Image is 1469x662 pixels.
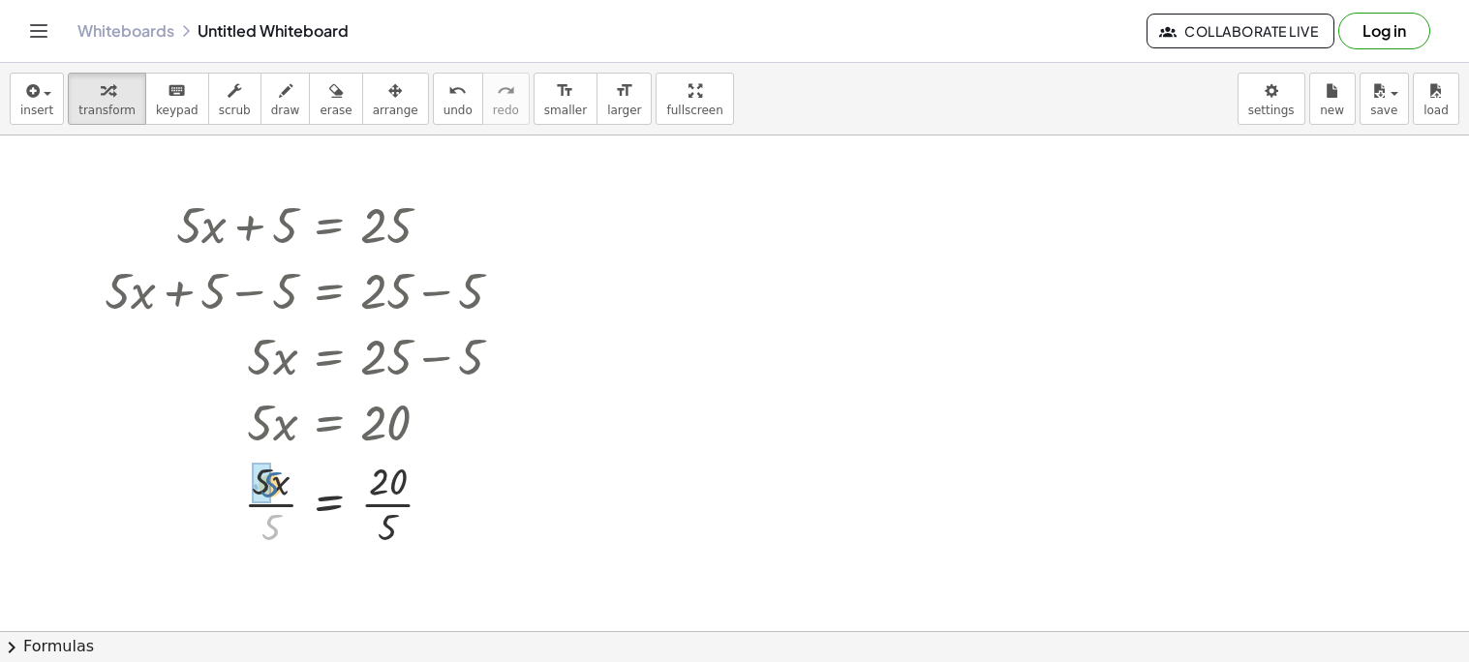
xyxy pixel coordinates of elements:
[320,104,352,117] span: erase
[556,79,574,103] i: format_size
[208,73,261,125] button: scrub
[1360,73,1409,125] button: save
[260,73,311,125] button: draw
[219,104,251,117] span: scrub
[544,104,587,117] span: smaller
[656,73,733,125] button: fullscreen
[1370,104,1397,117] span: save
[23,15,54,46] button: Toggle navigation
[444,104,473,117] span: undo
[271,104,300,117] span: draw
[1413,73,1459,125] button: load
[10,73,64,125] button: insert
[482,73,530,125] button: redoredo
[77,21,174,41] a: Whiteboards
[145,73,209,125] button: keyboardkeypad
[373,104,418,117] span: arrange
[1423,104,1449,117] span: load
[1320,104,1344,117] span: new
[607,104,641,117] span: larger
[497,79,515,103] i: redo
[597,73,652,125] button: format_sizelarger
[493,104,519,117] span: redo
[666,104,722,117] span: fullscreen
[20,104,53,117] span: insert
[1309,73,1356,125] button: new
[448,79,467,103] i: undo
[78,104,136,117] span: transform
[68,73,146,125] button: transform
[1147,14,1334,48] button: Collaborate Live
[309,73,362,125] button: erase
[156,104,199,117] span: keypad
[433,73,483,125] button: undoundo
[1248,104,1295,117] span: settings
[1163,22,1318,40] span: Collaborate Live
[534,73,597,125] button: format_sizesmaller
[362,73,429,125] button: arrange
[1338,13,1430,49] button: Log in
[1238,73,1305,125] button: settings
[168,79,186,103] i: keyboard
[615,79,633,103] i: format_size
